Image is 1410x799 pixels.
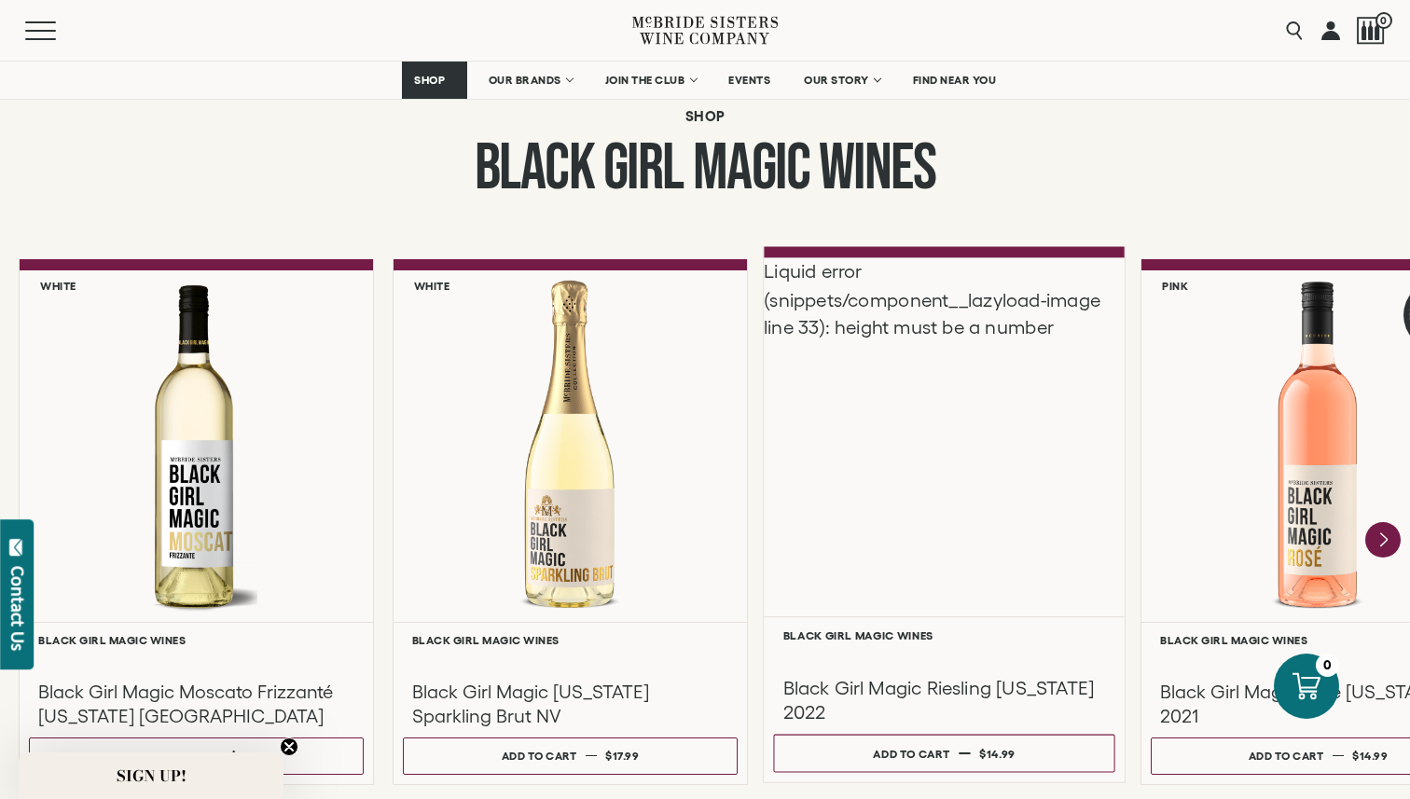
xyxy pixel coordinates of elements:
div: Add to cart [127,742,202,769]
div: 0 [1316,654,1339,677]
div: Add to cart [502,742,577,769]
span: Black [475,130,595,208]
h6: Black Girl Magic Wines [38,634,354,646]
h6: White [40,280,76,292]
button: Add to cart $17.99 [403,737,738,775]
a: SHOP [402,62,467,99]
button: Add to cart $14.99 [773,734,1114,772]
h3: Black Girl Magic [US_STATE] Sparkling Brut NV [412,680,728,728]
div: Liquid error (snippets/component__lazyload-image line 33): height must be a number [764,257,1125,616]
a: EVENTS [716,62,782,99]
span: EVENTS [728,74,770,87]
a: Liquid error (snippets/component__lazyload-image line 33): height must be a number Black Girl Mag... [763,246,1126,782]
span: $17.99 [605,750,639,762]
div: Add to cart [873,739,949,767]
span: Girl [603,130,684,208]
button: Close teaser [280,737,298,756]
span: 0 [1375,12,1392,29]
a: JOIN THE CLUB [593,62,708,99]
h3: Black Girl Magic Moscato Frizzanté [US_STATE] [GEOGRAPHIC_DATA] [38,680,354,728]
button: Mobile Menu Trigger [25,21,92,40]
span: FIND NEAR YOU [913,74,997,87]
div: Add to cart [1249,742,1324,769]
a: White Black Girl Magic Moscato Frizzanté California NV Black Girl Magic Wines Black Girl Magic Mo... [19,259,374,785]
span: SIGN UP! [117,765,187,787]
div: SIGN UP!Close teaser [19,752,283,799]
span: $14.99 [1352,750,1388,762]
button: Add to cart $14.99 [29,737,364,775]
span: JOIN THE CLUB [605,74,685,87]
div: Contact Us [8,566,27,651]
h6: Pink [1162,280,1188,292]
span: Wines [819,130,936,208]
h3: Black Girl Magic Riesling [US_STATE] 2022 [783,675,1106,724]
h6: Black Girl Magic Wines [412,634,728,646]
a: White Black Girl Magic California Sparkling Brut Black Girl Magic Wines Black Girl Magic [US_STAT... [393,259,748,785]
a: OUR BRANDS [477,62,584,99]
span: Magic [693,130,810,208]
a: OUR STORY [792,62,892,99]
span: $14.99 [979,747,1016,759]
a: FIND NEAR YOU [901,62,1009,99]
button: Next [1365,522,1401,558]
span: OUR STORY [804,74,869,87]
h6: White [414,280,450,292]
span: $14.99 [230,750,266,762]
span: OUR BRANDS [489,74,561,87]
span: SHOP [414,74,446,87]
h6: Black Girl Magic Wines [783,628,1106,641]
